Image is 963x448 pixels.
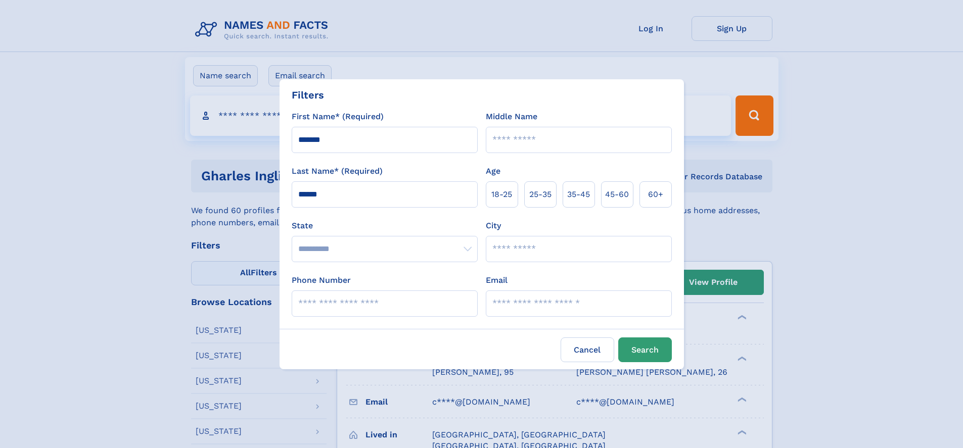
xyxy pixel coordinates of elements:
button: Search [618,337,672,362]
div: Filters [292,87,324,103]
span: 25‑35 [529,188,552,201]
label: Email [486,274,508,286]
span: 18‑25 [491,188,512,201]
span: 60+ [648,188,663,201]
span: 35‑45 [567,188,590,201]
label: Last Name* (Required) [292,165,383,177]
label: City [486,220,501,232]
label: Age [486,165,500,177]
label: First Name* (Required) [292,111,384,123]
span: 45‑60 [605,188,629,201]
label: Middle Name [486,111,537,123]
label: Cancel [561,337,614,362]
label: State [292,220,478,232]
label: Phone Number [292,274,351,286]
